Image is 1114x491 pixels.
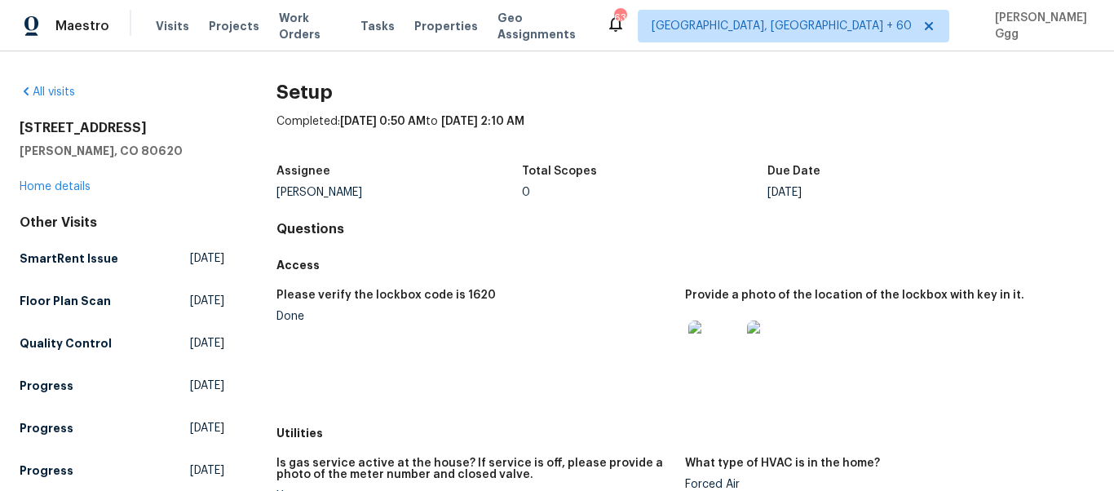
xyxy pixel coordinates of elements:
[20,414,224,443] a: Progress[DATE]
[279,10,341,42] span: Work Orders
[20,250,118,267] h5: SmartRent Issue
[55,18,109,34] span: Maestro
[20,286,224,316] a: Floor Plan Scan[DATE]
[522,166,597,177] h5: Total Scopes
[276,311,673,322] div: Done
[652,18,912,34] span: [GEOGRAPHIC_DATA], [GEOGRAPHIC_DATA] + 60
[156,18,189,34] span: Visits
[767,166,820,177] h5: Due Date
[340,116,426,127] span: [DATE] 0:50 AM
[276,113,1094,156] div: Completed: to
[20,456,224,485] a: Progress[DATE]
[685,479,1081,490] div: Forced Air
[276,166,330,177] h5: Assignee
[20,143,224,159] h5: [PERSON_NAME], CO 80620
[20,215,224,231] div: Other Visits
[276,425,1094,441] h5: Utilities
[276,187,522,198] div: [PERSON_NAME]
[276,458,673,480] h5: Is gas service active at the house? If service is off, please provide a photo of the meter number...
[20,329,224,358] a: Quality Control[DATE]
[20,86,75,98] a: All visits
[20,371,224,400] a: Progress[DATE]
[685,458,880,469] h5: What type of HVAC is in the home?
[20,120,224,136] h2: [STREET_ADDRESS]
[190,462,224,479] span: [DATE]
[20,462,73,479] h5: Progress
[190,293,224,309] span: [DATE]
[497,10,586,42] span: Geo Assignments
[276,290,496,301] h5: Please verify the lockbox code is 1620
[441,116,524,127] span: [DATE] 2:10 AM
[20,335,112,352] h5: Quality Control
[614,10,626,26] div: 630
[20,420,73,436] h5: Progress
[988,10,1090,42] span: [PERSON_NAME] Ggg
[276,84,1094,100] h2: Setup
[20,181,91,192] a: Home details
[190,335,224,352] span: [DATE]
[20,244,224,273] a: SmartRent Issue[DATE]
[767,187,1013,198] div: [DATE]
[276,221,1094,237] h4: Questions
[20,378,73,394] h5: Progress
[190,378,224,394] span: [DATE]
[190,250,224,267] span: [DATE]
[20,293,111,309] h5: Floor Plan Scan
[360,20,395,32] span: Tasks
[190,420,224,436] span: [DATE]
[522,187,767,198] div: 0
[414,18,478,34] span: Properties
[276,257,1094,273] h5: Access
[685,290,1024,301] h5: Provide a photo of the location of the lockbox with key in it.
[209,18,259,34] span: Projects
